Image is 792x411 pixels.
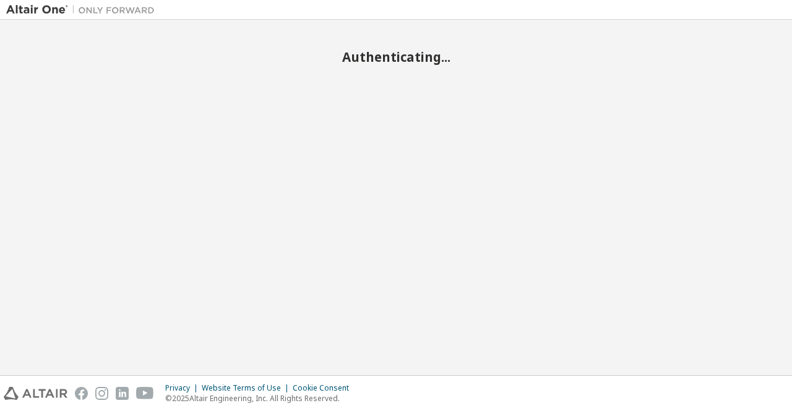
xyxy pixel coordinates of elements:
div: Website Terms of Use [202,383,293,393]
img: instagram.svg [95,387,108,400]
div: Cookie Consent [293,383,356,393]
img: facebook.svg [75,387,88,400]
h2: Authenticating... [6,49,786,65]
img: Altair One [6,4,161,16]
div: Privacy [165,383,202,393]
img: linkedin.svg [116,387,129,400]
img: youtube.svg [136,387,154,400]
img: altair_logo.svg [4,387,67,400]
p: © 2025 Altair Engineering, Inc. All Rights Reserved. [165,393,356,404]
